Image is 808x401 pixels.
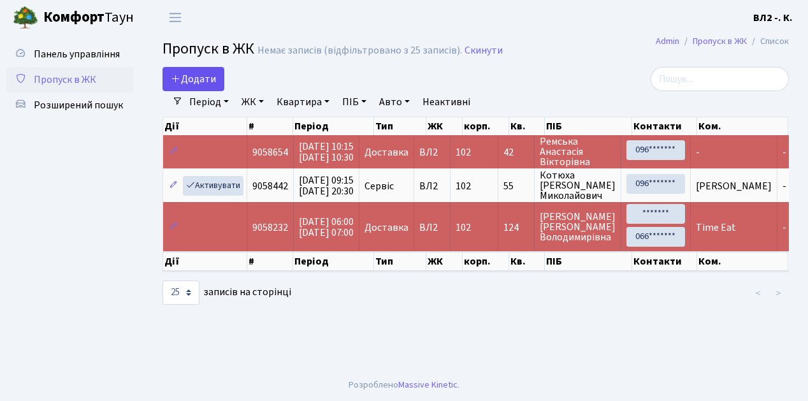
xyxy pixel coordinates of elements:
[43,7,105,27] b: Комфорт
[6,67,134,92] a: Пропуск в ЖК
[293,117,374,135] th: Період
[651,67,789,91] input: Пошук...
[13,5,38,31] img: logo.png
[171,72,216,86] span: Додати
[419,181,445,191] span: ВЛ2
[417,91,475,113] a: Неактивні
[299,173,354,198] span: [DATE] 09:15 [DATE] 20:30
[783,179,786,193] span: -
[252,179,288,193] span: 9058442
[747,34,789,48] li: Список
[252,221,288,235] span: 9058232
[545,252,632,271] th: ПІБ
[632,252,697,271] th: Контакти
[252,145,288,159] span: 9058654
[540,136,616,167] span: Ремська Анастасія Вікторівна
[236,91,269,113] a: ЖК
[162,281,199,305] select: записів на сторінці
[465,45,503,57] a: Скинути
[34,47,120,61] span: Панель управління
[6,92,134,118] a: Розширений пошук
[364,147,408,157] span: Доставка
[503,222,529,233] span: 124
[656,34,679,48] a: Admin
[696,145,700,159] span: -
[419,147,445,157] span: ВЛ2
[183,176,243,196] a: Активувати
[34,73,96,87] span: Пропуск в ЖК
[697,117,788,135] th: Ком.
[783,221,786,235] span: -
[162,38,254,60] span: Пропуск в ЖК
[293,252,374,271] th: Період
[34,98,123,112] span: Розширений пошук
[503,147,529,157] span: 42
[693,34,747,48] a: Пропуск в ЖК
[6,41,134,67] a: Панель управління
[398,378,458,391] a: Massive Kinetic
[374,117,426,135] th: Тип
[509,117,545,135] th: Кв.
[697,252,788,271] th: Ком.
[637,28,808,55] nav: breadcrumb
[426,252,463,271] th: ЖК
[374,91,415,113] a: Авто
[696,179,772,193] span: [PERSON_NAME]
[463,117,509,135] th: корп.
[162,281,291,305] label: записів на сторінці
[271,91,335,113] a: Квартира
[456,179,471,193] span: 102
[299,140,354,164] span: [DATE] 10:15 [DATE] 10:30
[299,215,354,240] span: [DATE] 06:00 [DATE] 07:00
[374,252,426,271] th: Тип
[503,181,529,191] span: 55
[540,170,616,201] span: Котюха [PERSON_NAME] Миколайович
[509,252,545,271] th: Кв.
[247,117,293,135] th: #
[159,7,191,28] button: Переключити навігацію
[463,252,509,271] th: корп.
[540,212,616,242] span: [PERSON_NAME] [PERSON_NAME] Володимирівна
[419,222,445,233] span: ВЛ2
[257,45,462,57] div: Немає записів (відфільтровано з 25 записів).
[696,221,736,235] span: Time Eat
[426,117,463,135] th: ЖК
[163,117,247,135] th: Дії
[456,145,471,159] span: 102
[184,91,234,113] a: Період
[364,181,394,191] span: Сервіс
[783,145,786,159] span: -
[753,10,793,26] a: ВЛ2 -. К.
[247,252,293,271] th: #
[337,91,372,113] a: ПІБ
[632,117,697,135] th: Контакти
[163,252,247,271] th: Дії
[545,117,632,135] th: ПІБ
[162,67,224,91] a: Додати
[753,11,793,25] b: ВЛ2 -. К.
[456,221,471,235] span: 102
[349,378,459,392] div: Розроблено .
[43,7,134,29] span: Таун
[364,222,408,233] span: Доставка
